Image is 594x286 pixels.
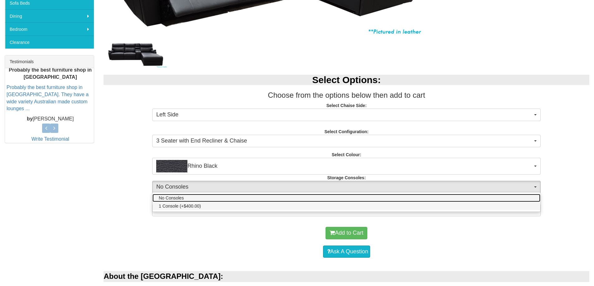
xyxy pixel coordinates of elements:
button: Rhino BlackRhino Black [152,158,541,175]
button: Add to Cart [326,227,367,239]
h3: Choose from the options below then add to cart [104,91,589,99]
b: by [27,116,33,121]
a: Probably the best furniture shop in [GEOGRAPHIC_DATA]. They have a wide variety Australian made c... [7,85,89,111]
span: Left Side [156,111,533,119]
button: No Consoles [152,181,541,193]
a: Clearance [5,35,94,49]
strong: Select Configuration: [324,129,369,134]
button: 3 Seater with End Recliner & Chaise [152,135,541,147]
img: Rhino Black [156,160,187,172]
a: Ask A Question [323,246,370,258]
b: Select Options: [312,75,381,85]
span: Rhino Black [156,160,533,172]
a: Dining [5,9,94,22]
p: [PERSON_NAME] [7,115,94,123]
strong: Storage Consoles: [327,175,366,180]
div: Testimonials [5,55,94,68]
div: About the [GEOGRAPHIC_DATA]: [104,271,589,282]
b: Probably the best furniture shop in [GEOGRAPHIC_DATA] [9,67,92,80]
strong: Select Colour: [332,152,361,157]
a: Write Testimonial [31,136,69,142]
span: 3 Seater with End Recliner & Chaise [156,137,533,145]
span: 1 Console (+$400.00) [159,203,201,209]
a: Bedroom [5,22,94,35]
span: No Consoles [156,183,533,191]
strong: Select Chaise Side: [326,103,367,108]
span: No Consoles [159,195,184,201]
button: Left Side [152,109,541,121]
